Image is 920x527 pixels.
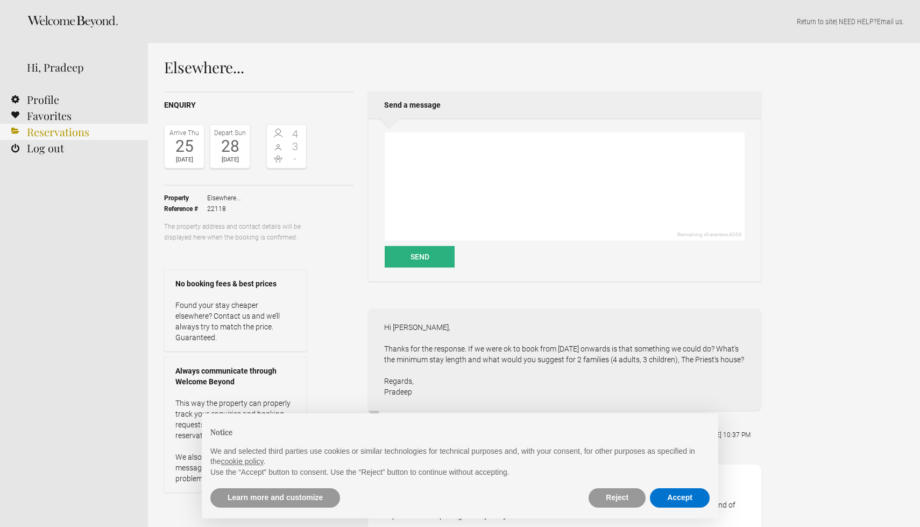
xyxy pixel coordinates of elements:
strong: No booking fees & best prices [175,278,295,289]
strong: Reference # [164,203,207,214]
div: Arrive Thu [167,128,201,138]
div: [DATE] [167,154,201,165]
p: | NEED HELP? . [164,16,904,27]
div: 25 [167,138,201,154]
button: Accept [650,488,710,508]
h2: Notice [210,426,710,438]
span: 22118 [207,203,241,214]
strong: Property [164,193,207,203]
button: Send [385,246,455,268]
div: Hi, Pradeep [27,59,132,75]
a: Return to site [797,17,836,26]
span: 3 [287,141,304,152]
p: The property address and contact details will be displayed here when the booking is confirmed. [164,221,307,243]
h2: Send a message [368,92,761,118]
span: - [287,153,304,164]
a: cookie policy - link opens in a new tab [221,457,263,466]
p: Found your stay cheaper elsewhere? Contact us and we’ll always try to match the price. Guaranteed. [175,300,295,343]
span: 4 [287,129,304,139]
p: Use the “Accept” button to consent. Use the “Reject” button to continue without accepting. [210,467,710,478]
div: [DATE] [213,154,247,165]
p: We and selected third parties use cookies or similar technologies for technical purposes and, wit... [210,446,710,467]
p: This way the property can properly track your enquiries and booking requests and you don’t loose ... [175,398,295,484]
div: Hi [PERSON_NAME], Thanks for the response. If we were ok to book from [DATE] onwards is that some... [368,308,761,411]
div: Depart Sun [213,128,247,138]
a: Email us [877,17,902,26]
div: 28 [213,138,247,154]
button: Reject [589,488,646,508]
h2: Enquiry [164,100,353,111]
span: Elsewhere... [207,193,241,203]
strong: Always communicate through Welcome Beyond [175,366,295,387]
h1: Elsewhere... [164,59,761,75]
button: Learn more and customize [210,488,340,508]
